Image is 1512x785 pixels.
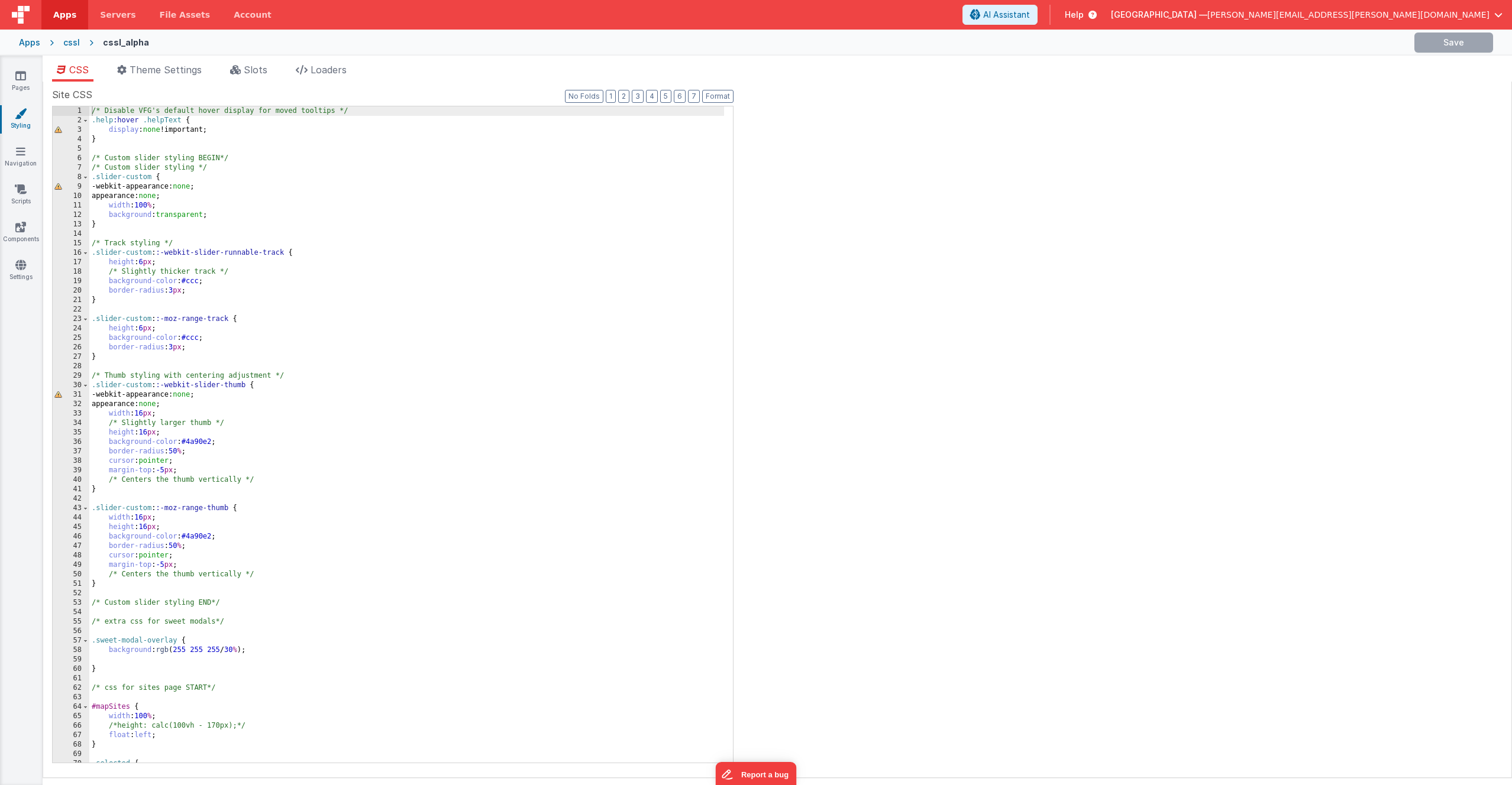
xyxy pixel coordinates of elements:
[53,116,89,125] div: 2
[53,551,89,560] div: 48
[53,144,89,154] div: 5
[53,135,89,144] div: 4
[53,437,89,447] div: 36
[53,598,89,608] div: 53
[53,617,89,627] div: 55
[53,664,89,674] div: 60
[53,371,89,381] div: 29
[53,759,89,768] div: 70
[19,37,40,48] div: Apps
[53,721,89,731] div: 66
[53,532,89,541] div: 46
[660,90,671,103] button: 5
[674,90,686,103] button: 6
[103,37,149,48] div: cssl_alpha
[53,210,89,220] div: 12
[53,419,89,428] div: 34
[53,645,89,655] div: 58
[53,220,89,229] div: 13
[53,740,89,750] div: 68
[1414,33,1493,53] button: Save
[53,608,89,617] div: 54
[100,9,135,21] span: Servers
[53,466,89,475] div: 39
[53,314,89,324] div: 23
[53,343,89,352] div: 26
[702,90,734,103] button: Format
[53,504,89,513] div: 43
[53,296,89,305] div: 21
[130,64,202,76] span: Theme Settings
[52,87,92,102] span: Site CSS
[646,90,658,103] button: 4
[632,90,644,103] button: 3
[53,229,89,239] div: 14
[53,125,89,135] div: 3
[53,352,89,362] div: 27
[53,456,89,466] div: 38
[53,324,89,333] div: 24
[565,90,603,103] button: No Folds
[53,589,89,598] div: 52
[53,182,89,192] div: 9
[53,627,89,636] div: 56
[53,570,89,579] div: 50
[311,64,347,76] span: Loaders
[53,248,89,258] div: 16
[53,333,89,343] div: 25
[53,712,89,721] div: 65
[63,37,80,48] div: cssl
[53,154,89,163] div: 6
[688,90,700,103] button: 7
[1065,9,1084,21] span: Help
[53,683,89,693] div: 62
[1207,9,1490,21] span: [PERSON_NAME][EMAIL_ADDRESS][PERSON_NAME][DOMAIN_NAME]
[53,381,89,390] div: 30
[983,9,1030,21] span: AI Assistant
[53,277,89,286] div: 19
[244,64,267,76] span: Slots
[53,409,89,419] div: 33
[53,163,89,173] div: 7
[53,693,89,702] div: 63
[53,731,89,740] div: 67
[53,485,89,494] div: 41
[53,475,89,485] div: 40
[53,305,89,314] div: 22
[53,362,89,371] div: 28
[53,428,89,437] div: 35
[53,173,89,182] div: 8
[53,390,89,400] div: 31
[53,523,89,532] div: 45
[962,5,1038,25] button: AI Assistant
[53,239,89,248] div: 15
[53,541,89,551] div: 47
[1111,9,1503,21] button: [GEOGRAPHIC_DATA] — [PERSON_NAME][EMAIL_ADDRESS][PERSON_NAME][DOMAIN_NAME]
[53,106,89,116] div: 1
[1111,9,1207,21] span: [GEOGRAPHIC_DATA] —
[53,655,89,664] div: 59
[69,64,89,76] span: CSS
[160,9,211,21] span: File Assets
[53,494,89,504] div: 42
[53,579,89,589] div: 51
[53,750,89,759] div: 69
[53,258,89,267] div: 17
[53,560,89,570] div: 49
[53,201,89,210] div: 11
[53,9,76,21] span: Apps
[53,513,89,523] div: 44
[53,636,89,645] div: 57
[53,400,89,409] div: 32
[606,90,616,103] button: 1
[53,267,89,277] div: 18
[618,90,629,103] button: 2
[53,702,89,712] div: 64
[53,192,89,201] div: 10
[53,286,89,296] div: 20
[53,674,89,683] div: 61
[53,447,89,456] div: 37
